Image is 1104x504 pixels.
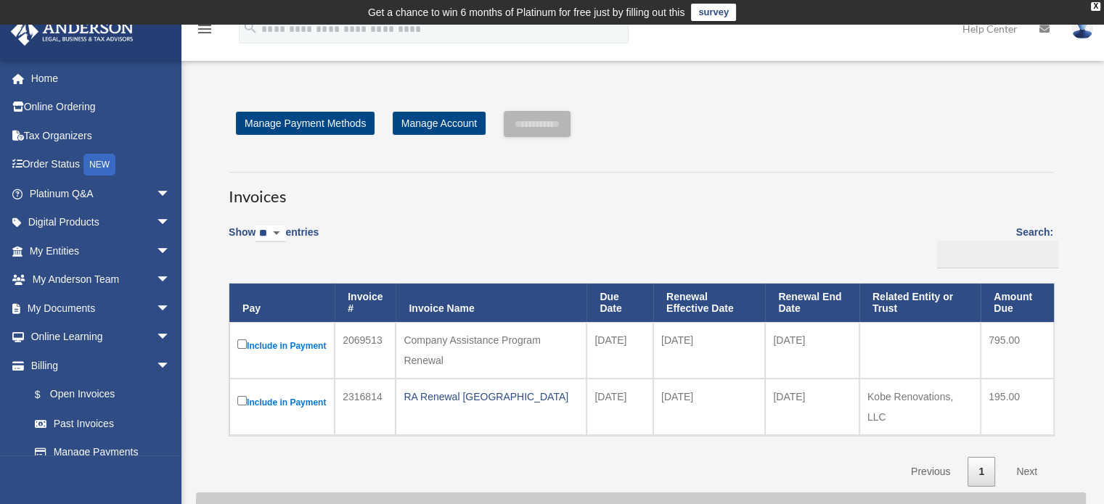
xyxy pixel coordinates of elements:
a: Past Invoices [20,409,185,438]
select: Showentries [255,226,285,242]
label: Include in Payment [237,393,327,411]
span: arrow_drop_down [156,208,185,238]
a: Previous [900,457,961,487]
a: My Anderson Teamarrow_drop_down [10,265,192,294]
td: 2316814 [335,379,396,435]
td: [DATE] [586,379,653,435]
a: Manage Payment Methods [236,112,375,135]
input: Include in Payment [237,396,247,405]
td: 195.00 [981,379,1054,435]
td: [DATE] [765,322,859,379]
label: Search: [932,223,1053,268]
img: Anderson Advisors Platinum Portal [7,17,138,46]
th: Renewal End Date: activate to sort column ascending [765,284,859,323]
a: Manage Account [393,112,486,135]
a: Tax Organizers [10,121,192,150]
i: search [242,20,258,36]
span: arrow_drop_down [156,294,185,323]
a: Manage Payments [20,438,185,467]
a: menu [196,25,213,38]
td: Kobe Renovations, LLC [859,379,981,435]
label: Show entries [229,223,319,257]
a: My Entitiesarrow_drop_down [10,236,192,265]
th: Invoice Name: activate to sort column ascending [396,284,586,323]
a: Order StatusNEW [10,150,192,180]
th: Related Entity or Trust: activate to sort column ascending [859,284,981,323]
h3: Invoices [229,172,1053,208]
span: arrow_drop_down [156,351,185,381]
a: Billingarrow_drop_down [10,351,185,380]
th: Due Date: activate to sort column ascending [586,284,653,323]
td: [DATE] [653,379,765,435]
td: 795.00 [981,322,1054,379]
i: menu [196,20,213,38]
a: Online Ordering [10,93,192,122]
td: [DATE] [653,322,765,379]
span: arrow_drop_down [156,179,185,209]
td: [DATE] [586,322,653,379]
div: RA Renewal [GEOGRAPHIC_DATA] [404,387,578,407]
td: 2069513 [335,322,396,379]
label: Include in Payment [237,336,327,355]
input: Search: [937,241,1058,268]
div: Company Assistance Program Renewal [404,330,578,371]
div: NEW [83,154,115,175]
a: Platinum Q&Aarrow_drop_down [10,179,192,208]
a: My Documentsarrow_drop_down [10,294,192,323]
div: close [1091,2,1100,11]
span: $ [43,386,50,404]
a: survey [691,4,736,21]
span: arrow_drop_down [156,323,185,352]
th: Pay: activate to sort column descending [229,284,335,323]
a: Home [10,64,192,93]
span: arrow_drop_down [156,265,185,295]
th: Invoice #: activate to sort column ascending [335,284,396,323]
a: Online Learningarrow_drop_down [10,323,192,352]
a: Digital Productsarrow_drop_down [10,208,192,237]
td: [DATE] [765,379,859,435]
input: Include in Payment [237,339,247,349]
img: User Pic [1071,18,1093,39]
th: Renewal Effective Date: activate to sort column ascending [653,284,765,323]
div: Get a chance to win 6 months of Platinum for free just by filling out this [368,4,685,21]
th: Amount Due: activate to sort column ascending [981,284,1054,323]
a: $Open Invoices [20,380,178,410]
span: arrow_drop_down [156,236,185,266]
